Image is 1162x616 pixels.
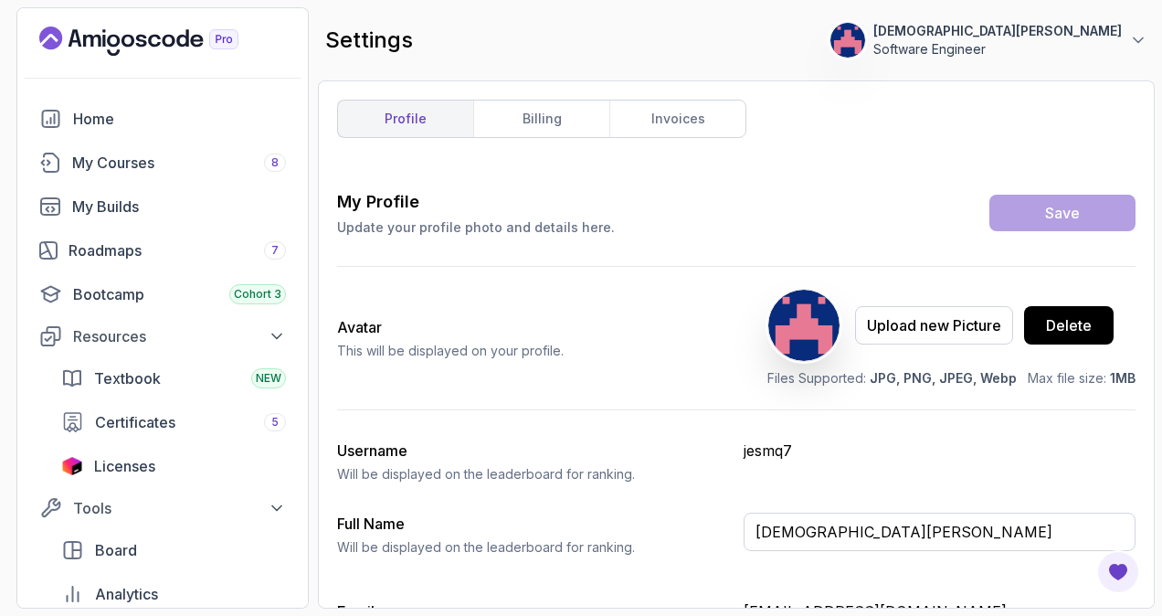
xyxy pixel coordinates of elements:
[744,440,1136,462] p: jesmq7
[73,108,286,130] div: Home
[337,465,729,483] p: Will be displayed on the leaderboard for ranking.
[830,23,865,58] img: user profile image
[50,576,297,612] a: analytics
[473,101,609,137] a: billing
[337,342,564,360] p: This will be displayed on your profile.
[95,583,158,605] span: Analytics
[609,101,745,137] a: invoices
[28,144,297,181] a: courses
[50,532,297,568] a: board
[73,325,286,347] div: Resources
[337,316,564,338] h2: Avatar
[28,101,297,137] a: home
[337,538,729,557] p: Will be displayed on the leaderboard for ranking.
[94,455,155,477] span: Licenses
[271,243,279,258] span: 7
[873,40,1122,58] p: Software Engineer
[870,370,1017,386] span: JPG, PNG, JPEG, Webp
[73,283,286,305] div: Bootcamp
[94,367,161,389] span: Textbook
[1110,370,1136,386] span: 1MB
[989,195,1136,231] button: Save
[61,457,83,475] img: jetbrains icon
[50,360,297,397] a: textbook
[95,539,137,561] span: Board
[829,22,1147,58] button: user profile image[DEMOGRAPHIC_DATA][PERSON_NAME]Software Engineer
[50,404,297,441] a: certificates
[28,492,297,525] button: Tools
[95,411,175,433] span: Certificates
[867,314,1001,336] div: Upload new Picture
[72,196,286,218] div: My Builds
[69,239,286,261] div: Roadmaps
[28,276,297,313] a: bootcamp
[325,26,413,55] h2: settings
[873,22,1122,40] p: [DEMOGRAPHIC_DATA][PERSON_NAME]
[744,513,1136,551] input: Enter your full name
[50,448,297,484] a: licenses
[256,371,281,386] span: NEW
[1045,202,1080,224] div: Save
[28,232,297,269] a: roadmaps
[72,152,286,174] div: My Courses
[338,101,473,137] a: profile
[271,415,279,430] span: 5
[271,155,279,170] span: 8
[1096,550,1140,594] button: Open Feedback Button
[337,441,407,460] label: Username
[855,306,1013,345] button: Upload new Picture
[337,218,615,237] p: Update your profile photo and details here.
[768,290,840,361] img: user profile image
[39,27,280,56] a: Landing page
[234,287,281,302] span: Cohort 3
[73,497,286,519] div: Tools
[28,188,297,225] a: builds
[1024,306,1114,345] button: Delete
[1046,314,1092,336] div: Delete
[28,320,297,353] button: Resources
[337,189,615,215] h3: My Profile
[337,515,405,533] label: Full Name
[767,369,1136,388] p: Files Supported: Max file size:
